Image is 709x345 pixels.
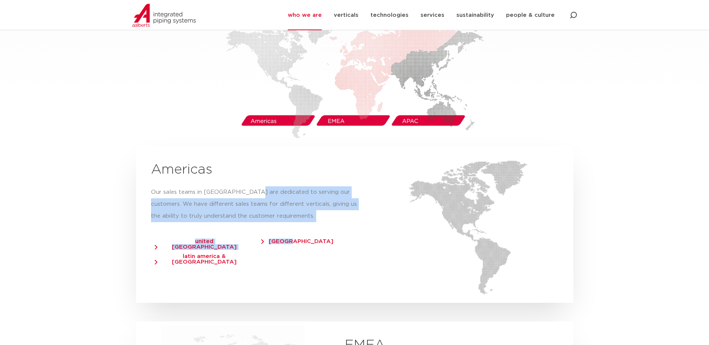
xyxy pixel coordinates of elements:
a: united [GEOGRAPHIC_DATA] [155,235,258,250]
span: united [GEOGRAPHIC_DATA] [155,239,247,250]
span: latin america & [GEOGRAPHIC_DATA] [155,254,247,265]
h2: Americas [151,161,365,179]
span: [GEOGRAPHIC_DATA] [261,239,333,244]
a: [GEOGRAPHIC_DATA] [261,235,345,244]
p: Our sales teams in [GEOGRAPHIC_DATA] are dedicated to serving our customers. We have different sa... [151,186,365,222]
a: latin america & [GEOGRAPHIC_DATA] [155,250,258,265]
